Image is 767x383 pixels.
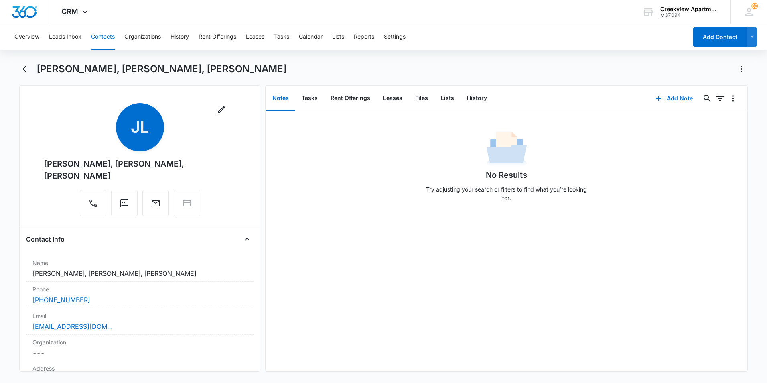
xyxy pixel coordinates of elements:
button: Close [241,233,254,246]
h4: Contact Info [26,234,65,244]
button: Lists [434,86,461,111]
button: Actions [735,63,748,75]
a: [PHONE_NUMBER] [32,295,90,305]
button: Overflow Menu [726,92,739,105]
button: Tasks [295,86,324,111]
label: Name [32,259,247,267]
h1: [PERSON_NAME], [PERSON_NAME], [PERSON_NAME] [37,63,287,75]
p: Try adjusting your search or filters to find what you’re looking for. [422,185,591,202]
div: account name [660,6,719,12]
button: Notes [266,86,295,111]
a: Text [111,202,138,209]
button: Leases [246,24,264,50]
label: Address [32,364,247,373]
button: Call [80,190,106,216]
button: Leads Inbox [49,24,81,50]
button: Add Contact [693,27,747,47]
button: Calendar [299,24,323,50]
button: Lists [332,24,344,50]
a: Call [80,202,106,209]
button: Rent Offerings [324,86,377,111]
button: Add Note [647,89,701,108]
button: Back [19,63,32,75]
button: Text [111,190,138,216]
dd: [PERSON_NAME], [PERSON_NAME], [PERSON_NAME] [32,269,247,278]
button: Overview [14,24,39,50]
button: Leases [377,86,409,111]
button: Settings [384,24,406,50]
div: Organization--- [26,335,254,361]
button: Filters [714,92,726,105]
button: Files [409,86,434,111]
button: Email [142,190,169,216]
label: Phone [32,285,247,293]
div: account id [660,12,719,18]
img: No Data [487,129,527,169]
button: History [461,86,493,111]
button: History [170,24,189,50]
button: Reports [354,24,374,50]
span: JL [116,103,164,151]
button: Search... [701,92,714,105]
a: Email [142,202,169,209]
div: notifications count [751,3,758,9]
button: Organizations [124,24,161,50]
h1: No Results [486,169,527,181]
dd: --- [32,348,247,358]
div: Name[PERSON_NAME], [PERSON_NAME], [PERSON_NAME] [26,255,254,282]
div: [PERSON_NAME], [PERSON_NAME], [PERSON_NAME] [44,158,236,182]
button: Tasks [274,24,289,50]
span: CRM [61,7,78,16]
span: 89 [751,3,758,9]
div: Email[EMAIL_ADDRESS][DOMAIN_NAME] [26,308,254,335]
button: Rent Offerings [199,24,236,50]
a: [EMAIL_ADDRESS][DOMAIN_NAME] [32,322,113,331]
label: Organization [32,338,247,346]
button: Contacts [91,24,115,50]
div: Phone[PHONE_NUMBER] [26,282,254,308]
label: Email [32,312,247,320]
